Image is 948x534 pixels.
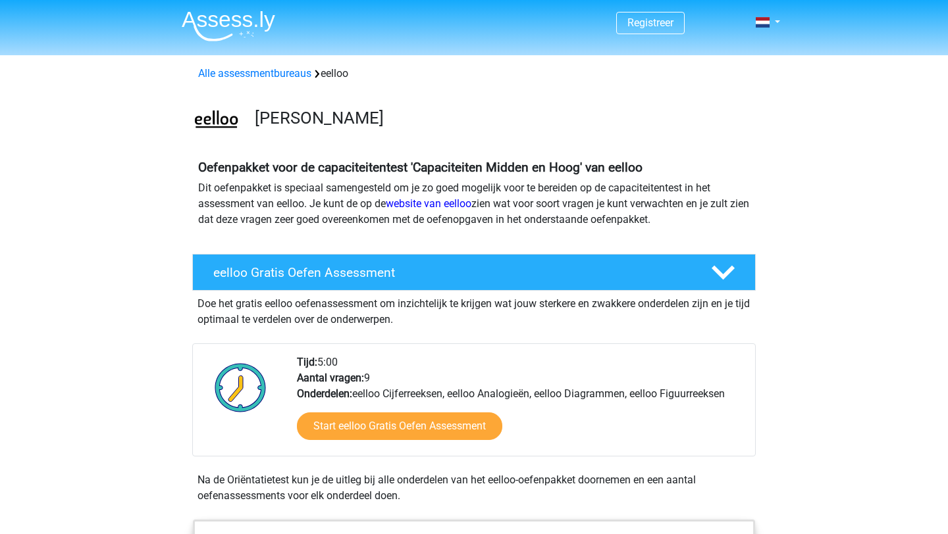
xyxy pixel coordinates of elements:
img: eelloo.png [193,97,240,144]
a: Registreer [627,16,673,29]
p: Dit oefenpakket is speciaal samengesteld om je zo goed mogelijk voor te bereiden op de capaciteit... [198,180,750,228]
div: Doe het gratis eelloo oefenassessment om inzichtelijk te krijgen wat jouw sterkere en zwakkere on... [192,291,756,328]
a: Alle assessmentbureaus [198,67,311,80]
a: website van eelloo [386,197,471,210]
b: Onderdelen: [297,387,352,400]
a: eelloo Gratis Oefen Assessment [187,254,761,291]
div: Na de Oriëntatietest kun je de uitleg bij alle onderdelen van het eelloo-oefenpakket doornemen en... [192,472,756,504]
b: Aantal vragen: [297,372,364,384]
img: Assessly [182,11,275,41]
a: Start eelloo Gratis Oefen Assessment [297,412,502,440]
b: Oefenpakket voor de capaciteitentest 'Capaciteiten Midden en Hoog' van eelloo [198,160,643,175]
img: Klok [207,354,274,420]
div: eelloo [193,66,755,82]
h3: [PERSON_NAME] [255,108,745,128]
div: 5:00 9 eelloo Cijferreeksen, eelloo Analogieën, eelloo Diagrammen, eelloo Figuurreeksen [287,354,754,456]
b: Tijd: [297,356,317,368]
h4: eelloo Gratis Oefen Assessment [213,265,690,280]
